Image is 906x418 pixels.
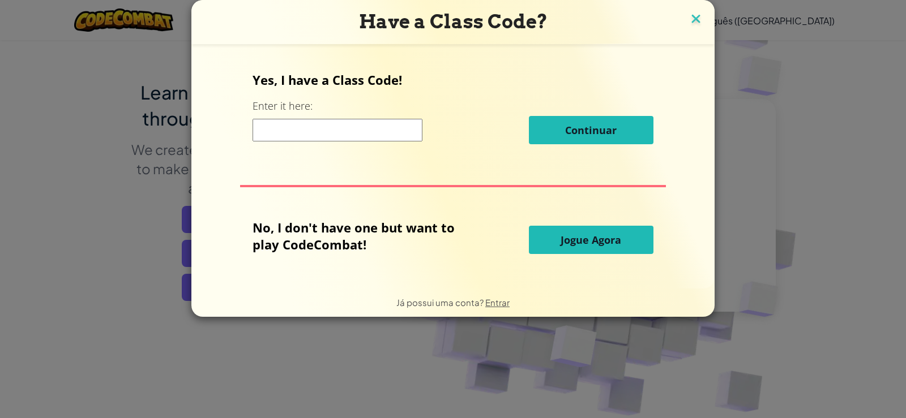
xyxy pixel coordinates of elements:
button: Jogue Agora [529,226,653,254]
span: Jogue Agora [561,233,621,247]
button: Continuar [529,116,653,144]
span: Have a Class Code? [359,10,548,33]
span: Continuar [565,123,617,137]
img: close icon [689,11,703,28]
p: No, I don't have one but want to play CodeCombat! [253,219,472,253]
label: Enter it here: [253,99,313,113]
span: Já possui uma conta? [396,297,485,308]
p: Yes, I have a Class Code! [253,71,653,88]
a: Entrar [485,297,510,308]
